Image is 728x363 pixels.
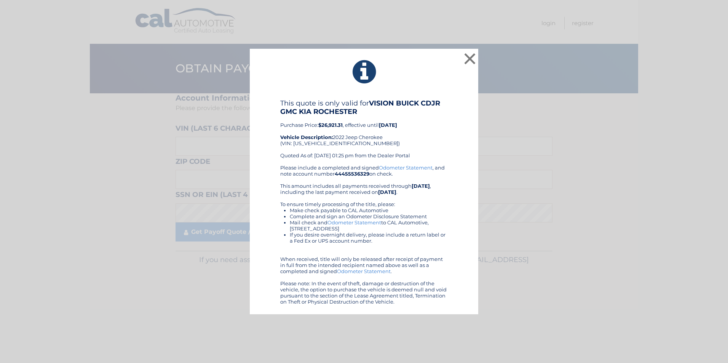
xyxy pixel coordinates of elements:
[280,99,448,165] div: Purchase Price: , effective until 2022 Jeep Cherokee (VIN: [US_VEHICLE_IDENTIFICATION_NUMBER]) Qu...
[280,99,440,116] b: VISION BUICK CDJR GMC KIA ROCHESTER
[378,189,396,195] b: [DATE]
[280,165,448,305] div: Please include a completed and signed , and note account number on check. This amount includes al...
[412,183,430,189] b: [DATE]
[318,122,343,128] b: $26,921.31
[290,207,448,213] li: Make check payable to CAL Automotive
[335,171,369,177] b: 44455536329
[327,219,381,225] a: Odometer Statement
[290,232,448,244] li: If you desire overnight delivery, please include a return label or a Fed Ex or UPS account number.
[379,122,397,128] b: [DATE]
[290,213,448,219] li: Complete and sign an Odometer Disclosure Statement
[337,268,391,274] a: Odometer Statement
[280,99,448,116] h4: This quote is only valid for
[379,165,433,171] a: Odometer Statement
[462,51,477,66] button: ×
[280,134,333,140] strong: Vehicle Description:
[290,219,448,232] li: Mail check and to CAL Automotive, [STREET_ADDRESS]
